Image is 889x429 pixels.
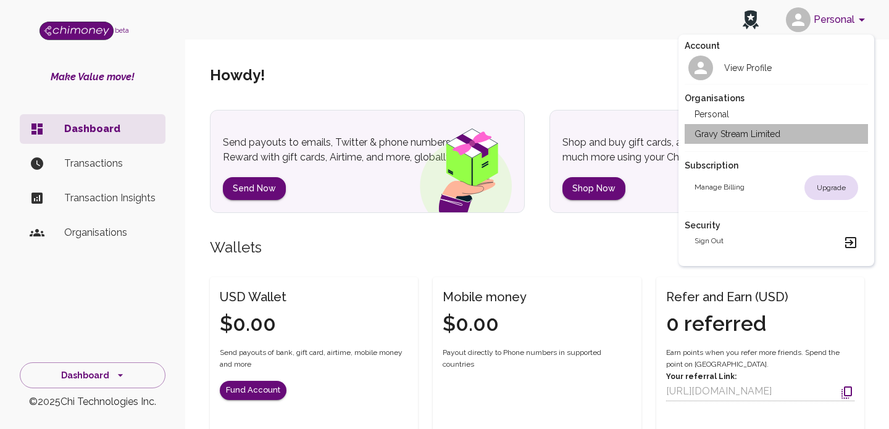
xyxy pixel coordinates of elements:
[685,40,869,52] h2: Account
[695,108,729,120] h2: Personal
[804,175,858,200] div: Upgrade
[685,124,869,144] li: Gravy Stream Limited
[695,235,724,250] h2: Sign out
[685,219,869,231] h2: Security
[685,159,869,172] h2: Subscription
[724,62,772,74] h2: View Profile
[685,92,869,104] h2: Organisations
[695,181,745,194] h2: Manage billing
